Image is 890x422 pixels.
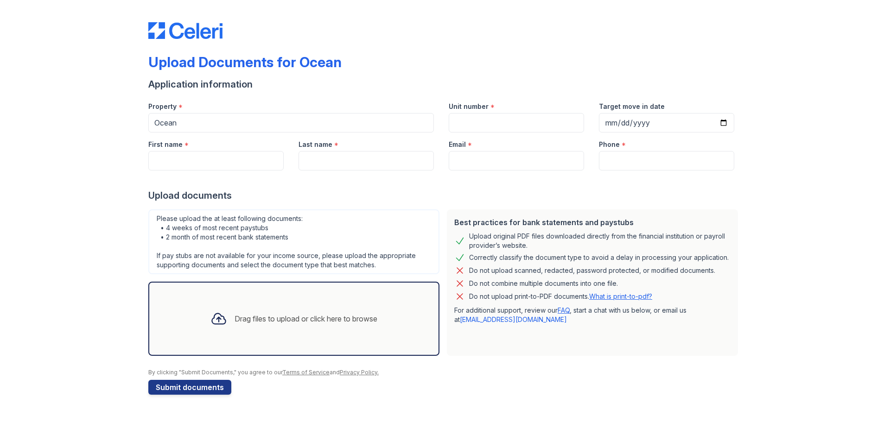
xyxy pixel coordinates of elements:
[282,369,330,376] a: Terms of Service
[469,252,729,263] div: Correctly classify the document type to avoid a delay in processing your application.
[299,140,332,149] label: Last name
[469,292,652,301] p: Do not upload print-to-PDF documents.
[148,22,222,39] img: CE_Logo_Blue-a8612792a0a2168367f1c8372b55b34899dd931a85d93a1a3d3e32e68fde9ad4.png
[148,102,177,111] label: Property
[235,313,377,324] div: Drag files to upload or click here to browse
[148,78,742,91] div: Application information
[449,140,466,149] label: Email
[148,189,742,202] div: Upload documents
[460,315,567,323] a: [EMAIL_ADDRESS][DOMAIN_NAME]
[148,140,183,149] label: First name
[558,306,570,314] a: FAQ
[599,102,665,111] label: Target move in date
[449,102,489,111] label: Unit number
[340,369,379,376] a: Privacy Policy.
[148,209,439,274] div: Please upload the at least following documents: • 4 weeks of most recent paystubs • 2 month of mo...
[469,265,715,276] div: Do not upload scanned, redacted, password protected, or modified documents.
[148,54,342,70] div: Upload Documents for Ocean
[589,292,652,300] a: What is print-to-pdf?
[469,232,731,250] div: Upload original PDF files downloaded directly from the financial institution or payroll provider’...
[148,380,231,395] button: Submit documents
[454,306,731,324] p: For additional support, review our , start a chat with us below, or email us at
[454,217,731,228] div: Best practices for bank statements and paystubs
[599,140,620,149] label: Phone
[148,369,742,376] div: By clicking "Submit Documents," you agree to our and
[469,278,618,289] div: Do not combine multiple documents into one file.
